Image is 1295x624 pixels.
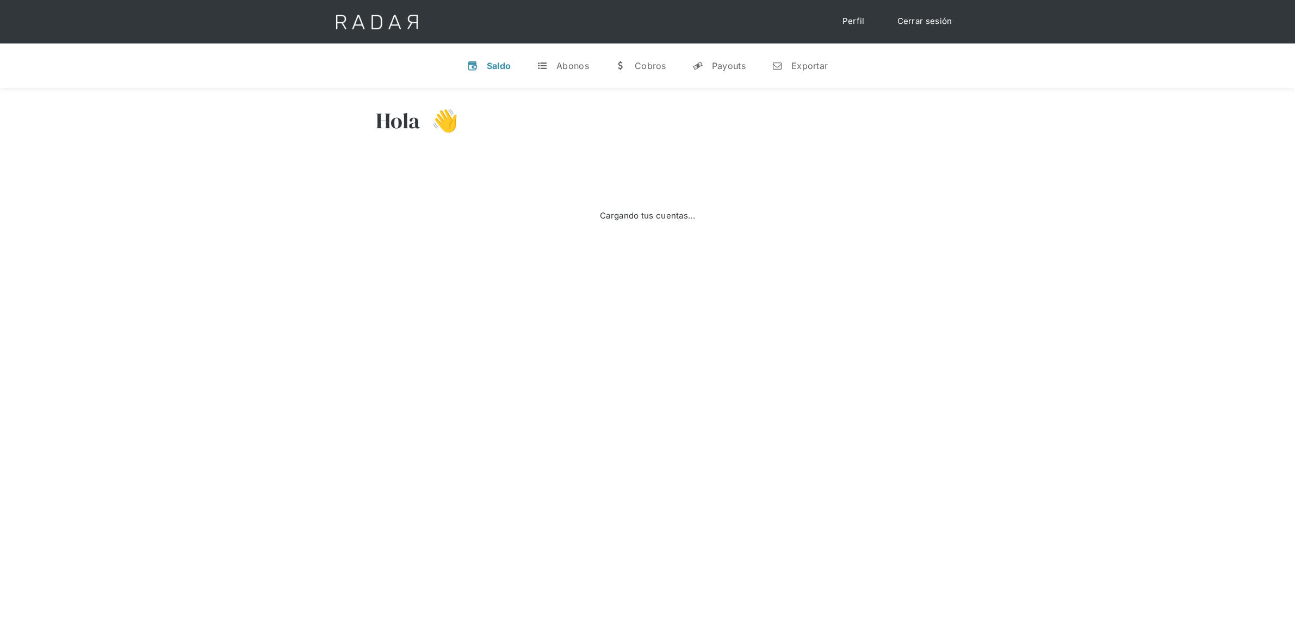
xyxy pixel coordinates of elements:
div: Abonos [556,60,589,71]
div: y [692,60,703,71]
div: Payouts [712,60,746,71]
div: n [772,60,783,71]
div: w [615,60,626,71]
div: Saldo [487,60,511,71]
a: Perfil [832,11,876,32]
div: Exportar [791,60,828,71]
div: Cargando tus cuentas... [600,210,695,222]
div: Cobros [635,60,666,71]
div: t [537,60,548,71]
h3: 👋 [420,107,458,134]
a: Cerrar sesión [887,11,963,32]
h3: Hola [376,107,420,134]
div: v [467,60,478,71]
